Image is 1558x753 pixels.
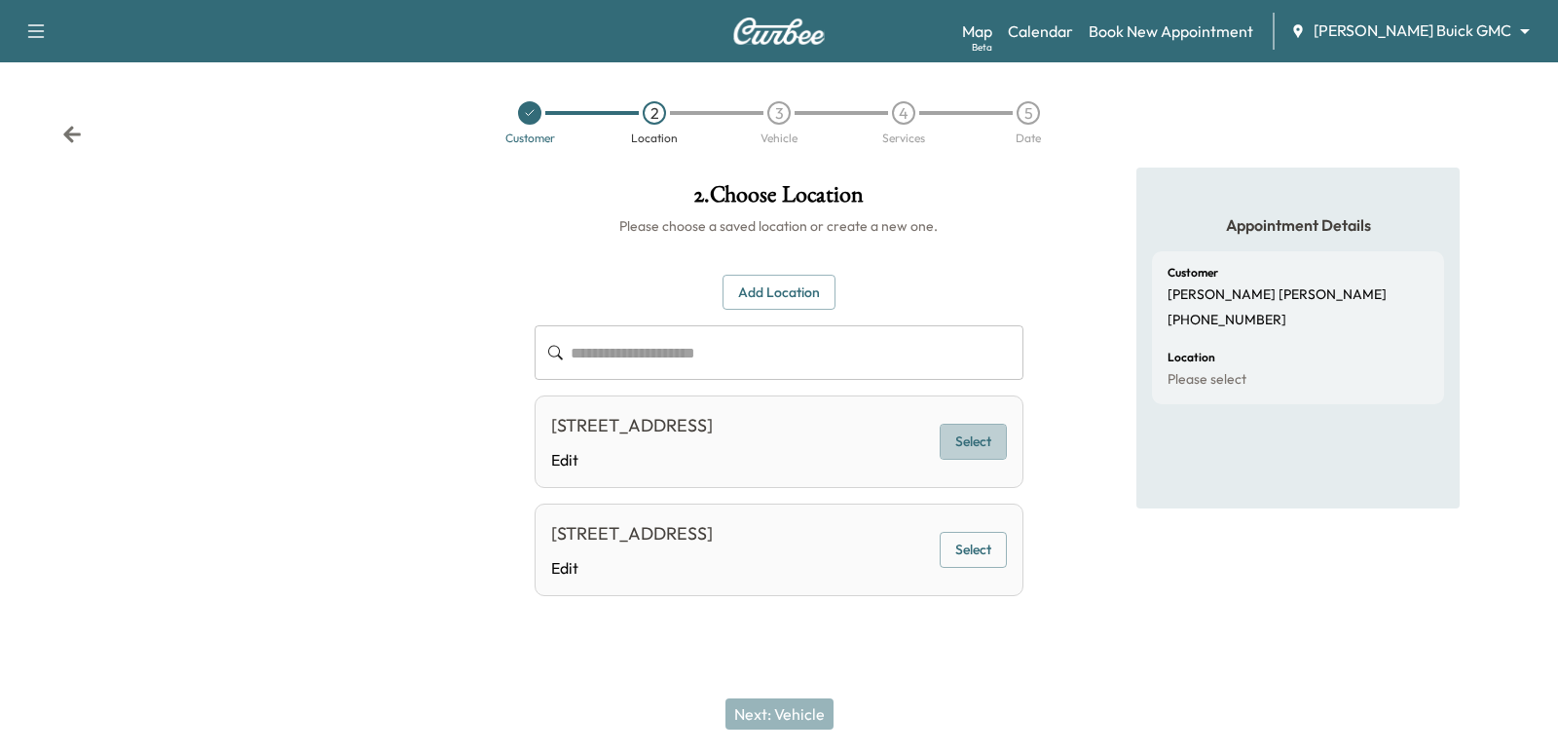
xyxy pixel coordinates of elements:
a: MapBeta [962,19,992,43]
a: Edit [551,448,713,471]
div: Vehicle [760,132,798,144]
a: Edit [551,556,713,580]
div: 3 [767,101,791,125]
div: 5 [1017,101,1040,125]
div: 2 [643,101,666,125]
div: [STREET_ADDRESS] [551,520,713,547]
a: Calendar [1008,19,1073,43]
div: Date [1016,132,1041,144]
div: Services [882,132,925,144]
div: Customer [505,132,555,144]
h6: Customer [1168,267,1218,279]
h6: Please choose a saved location or create a new one. [535,216,1022,236]
div: Back [62,125,82,144]
img: Curbee Logo [732,18,826,45]
div: 4 [892,101,915,125]
div: Beta [972,40,992,55]
button: Select [940,532,1007,568]
div: Location [631,132,678,144]
button: Select [940,424,1007,460]
h5: Appointment Details [1152,214,1444,236]
p: Please select [1168,371,1246,389]
button: Add Location [723,275,835,311]
h1: 2 . Choose Location [535,183,1022,216]
a: Book New Appointment [1089,19,1253,43]
p: [PERSON_NAME] [PERSON_NAME] [1168,286,1387,304]
h6: Location [1168,352,1215,363]
span: [PERSON_NAME] Buick GMC [1314,19,1511,42]
div: [STREET_ADDRESS] [551,412,713,439]
p: [PHONE_NUMBER] [1168,312,1286,329]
